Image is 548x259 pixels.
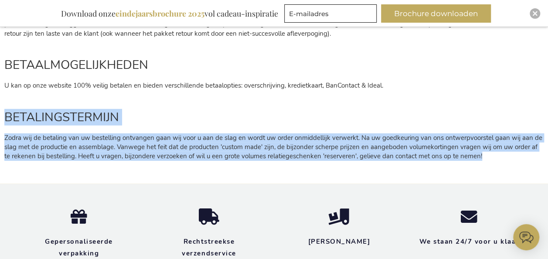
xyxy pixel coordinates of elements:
h2: BETALINGSTERMIJN [4,111,544,124]
h2: BETAALMOGELIJKHEDEN [4,58,544,72]
strong: Gepersonaliseerde verpakking [45,237,113,258]
input: E-mailadres [284,4,377,23]
button: Brochure downloaden [381,4,491,23]
div: Close [530,8,540,19]
span: U kan op onze website 100% veilig betalen en bieden verschillende betaalopties: overschrijving, k... [4,81,383,90]
form: marketing offers and promotions [284,4,379,25]
span: Zodra wij de betaling van uw bestelling ontvangen gaan wij voor u aan de slag en wordt uw order o... [4,133,542,161]
b: eindejaarsbrochure 2025 [116,8,204,19]
img: Close [532,11,538,16]
strong: Rechtstreekse verzendservice [182,237,236,258]
iframe: belco-activator-frame [513,224,539,250]
div: Download onze vol cadeau-inspiratie [57,4,282,23]
strong: We staan 24/7 voor u klaar [419,237,519,246]
strong: [PERSON_NAME] [308,237,370,246]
